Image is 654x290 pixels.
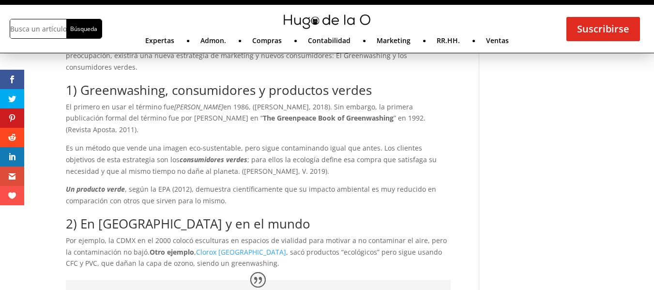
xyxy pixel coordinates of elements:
strong: Un producto verde [66,184,125,194]
a: Compras [252,37,282,48]
h2: 2) En [GEOGRAPHIC_DATA] y en el mundo [66,217,451,235]
a: Contabilidad [308,37,350,48]
a: Suscribirse [566,17,640,41]
em: [PERSON_NAME] [174,102,223,111]
a: Clorox [GEOGRAPHIC_DATA] [196,247,286,257]
p: Por ejemplo, la CDMX en el 2000 colocó esculturas en espacios de vialidad para motivar a no conta... [66,235,451,269]
strong: The Greenpeace Book of Greenwashing [263,113,394,122]
p: , según la EPA (2012), demuestra científicamente que su impacto ambiental es muy reducido en comp... [66,183,451,207]
p: El primero en usar el término fue en 1986, ([PERSON_NAME], 2018). Sin embargo, la primera publica... [66,101,451,142]
a: Marketing [377,37,411,48]
strong: Otro ejemplo [150,247,194,257]
strong: consumidores verdes [180,155,247,164]
input: Busca un artículo [10,19,66,38]
input: Búsqueda [66,19,102,38]
a: Expertas [145,37,174,48]
a: Admon. [200,37,226,48]
a: Ventas [486,37,509,48]
h2: 1) Greenwashing, consumidores y productos verdes [66,84,451,101]
img: mini-hugo-de-la-o-logo [284,15,370,29]
a: mini-hugo-de-la-o-logo [284,22,370,31]
p: Es un método que vende una imagen eco-sustentable, pero sigue contaminando igual que antes. Los c... [66,142,451,183]
a: RR.HH. [437,37,460,48]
